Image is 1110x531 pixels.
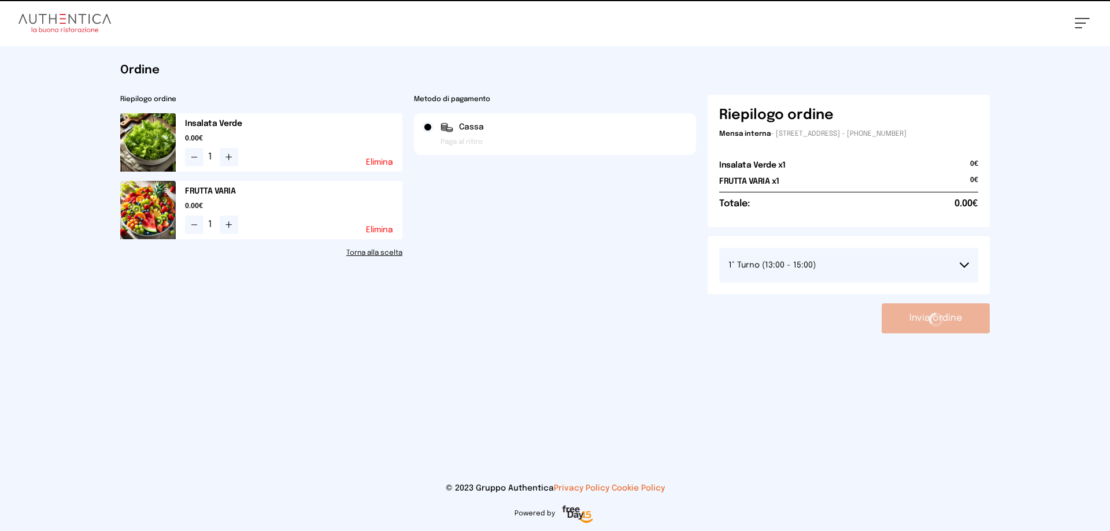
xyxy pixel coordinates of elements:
[120,248,402,258] a: Torna alla scelta
[719,176,779,187] h2: FRUTTA VARIA x1
[185,118,402,129] h2: Insalata Verde
[459,121,484,133] span: Cassa
[208,150,215,164] span: 1
[612,484,665,492] a: Cookie Policy
[208,218,215,232] span: 1
[414,95,696,104] h2: Metodo di pagamento
[560,503,596,526] img: logo-freeday.3e08031.png
[441,138,483,147] span: Paga al ritiro
[120,113,176,172] img: media
[719,106,834,125] h6: Riepilogo ordine
[719,159,786,171] h2: Insalata Verde x1
[120,62,990,79] h1: Ordine
[185,185,402,197] h2: FRUTTA VARIA
[954,197,978,211] span: 0.00€
[970,176,978,192] span: 0€
[120,181,176,239] img: media
[366,226,393,234] button: Elimina
[719,248,978,283] button: 1° Turno (13:00 - 15:00)
[515,509,555,518] span: Powered by
[719,129,978,139] p: - [STREET_ADDRESS] - [PHONE_NUMBER]
[728,261,816,269] span: 1° Turno (13:00 - 15:00)
[185,202,402,211] span: 0.00€
[120,95,402,104] h2: Riepilogo ordine
[554,484,609,492] a: Privacy Policy
[719,131,771,138] span: Mensa interna
[366,158,393,166] button: Elimina
[719,197,750,211] h6: Totale:
[970,159,978,176] span: 0€
[18,14,111,32] img: logo.8f33a47.png
[18,482,1091,494] p: © 2023 Gruppo Authentica
[185,134,402,143] span: 0.00€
